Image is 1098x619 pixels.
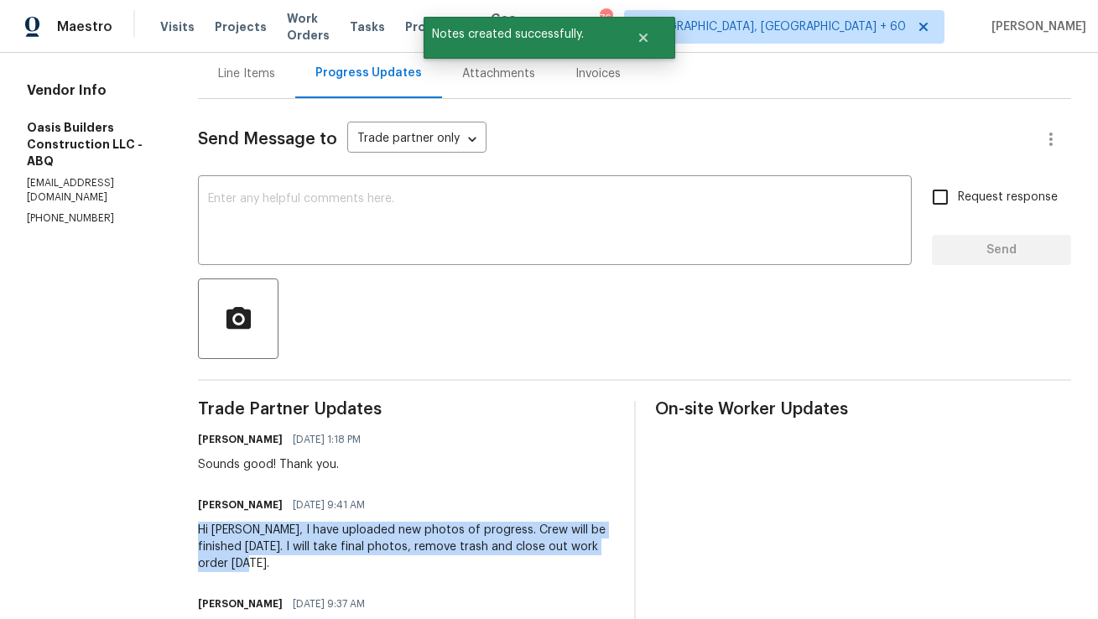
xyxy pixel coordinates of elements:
[27,119,158,169] h5: Oasis Builders Construction LLC - ABQ
[638,18,906,35] span: [GEOGRAPHIC_DATA], [GEOGRAPHIC_DATA] + 60
[600,10,611,27] div: 764
[198,497,283,513] h6: [PERSON_NAME]
[27,176,158,205] p: [EMAIL_ADDRESS][DOMAIN_NAME]
[287,10,330,44] span: Work Orders
[57,18,112,35] span: Maestro
[293,497,365,513] span: [DATE] 9:41 AM
[198,522,614,572] div: Hi [PERSON_NAME], I have uploaded new photos of progress. Crew will be finished [DATE]. I will ta...
[350,21,385,33] span: Tasks
[985,18,1086,35] span: [PERSON_NAME]
[616,21,671,55] button: Close
[958,189,1058,206] span: Request response
[293,596,365,612] span: [DATE] 9:37 AM
[160,18,195,35] span: Visits
[315,65,422,81] div: Progress Updates
[462,65,535,82] div: Attachments
[27,82,158,99] h4: Vendor Info
[405,18,471,35] span: Properties
[198,456,371,473] div: Sounds good! Thank you.
[656,401,1072,418] span: On-site Worker Updates
[198,131,337,148] span: Send Message to
[215,18,267,35] span: Projects
[424,17,616,52] span: Notes created successfully.
[27,211,158,226] p: [PHONE_NUMBER]
[491,10,571,44] span: Geo Assignments
[347,126,487,153] div: Trade partner only
[198,596,283,612] h6: [PERSON_NAME]
[198,401,614,418] span: Trade Partner Updates
[293,431,361,448] span: [DATE] 1:18 PM
[198,431,283,448] h6: [PERSON_NAME]
[575,65,621,82] div: Invoices
[218,65,275,82] div: Line Items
